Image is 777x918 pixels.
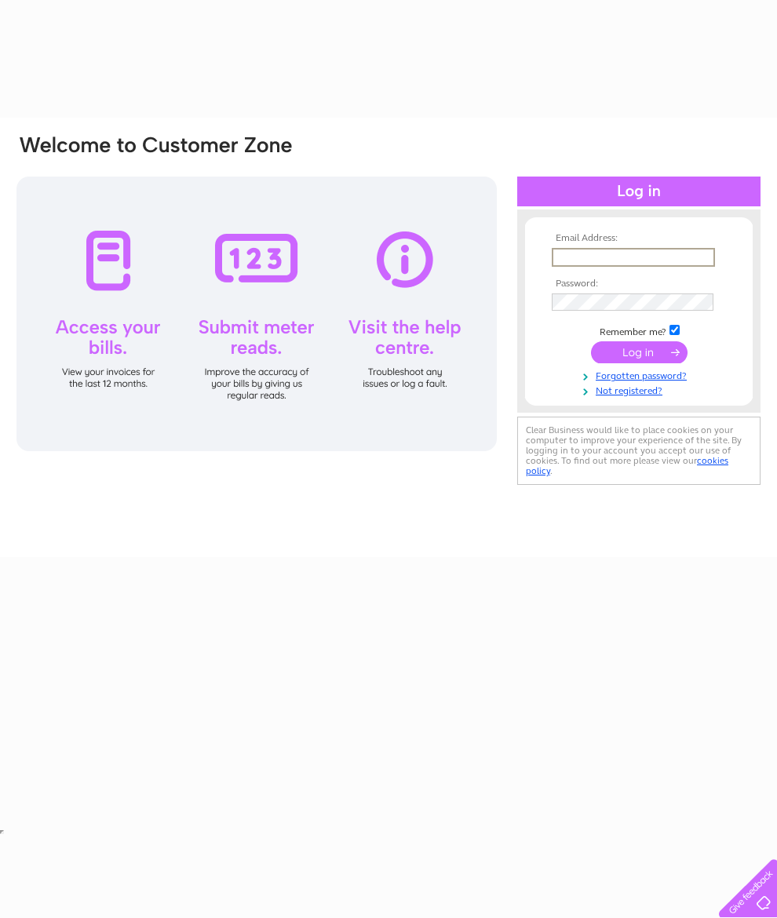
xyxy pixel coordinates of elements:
a: Not registered? [552,382,730,397]
input: Submit [591,341,688,363]
a: Forgotten password? [552,367,730,382]
td: Remember me? [548,322,730,338]
th: Email Address: [548,233,730,244]
div: Clear Business would like to place cookies on your computer to improve your experience of the sit... [517,417,761,485]
a: cookies policy [526,455,728,476]
th: Password: [548,279,730,290]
